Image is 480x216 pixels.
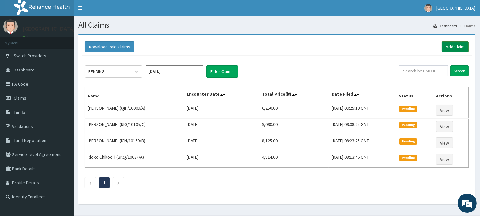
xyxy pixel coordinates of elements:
[22,35,38,39] a: Online
[329,135,396,151] td: [DATE] 08:23:25 GMT
[399,65,448,76] input: Search by HMO ID
[442,41,469,52] a: Add Claim
[85,135,184,151] td: [PERSON_NAME] (ICN/10159/B)
[14,53,46,59] span: Switch Providers
[259,119,329,135] td: 9,098.00
[436,105,453,116] a: View
[85,119,184,135] td: [PERSON_NAME] (NIG/10105/C)
[146,65,203,77] input: Select Month and Year
[436,137,453,148] a: View
[89,180,92,186] a: Previous page
[78,21,475,29] h1: All Claims
[436,154,453,165] a: View
[103,180,106,186] a: Page 1 is your current page
[14,137,46,143] span: Tariff Negotiation
[14,109,25,115] span: Tariffs
[184,135,259,151] td: [DATE]
[206,65,238,78] button: Filter Claims
[184,87,259,102] th: Encounter Date
[259,151,329,168] td: 4,814.00
[329,119,396,135] td: [DATE] 09:08:25 GMT
[22,26,75,32] p: [GEOGRAPHIC_DATA]
[399,106,417,112] span: Pending
[396,87,433,102] th: Status
[184,119,259,135] td: [DATE]
[329,102,396,119] td: [DATE] 09:25:19 GMT
[399,138,417,144] span: Pending
[259,135,329,151] td: 8,125.00
[88,68,105,75] div: PENDING
[14,95,26,101] span: Claims
[259,87,329,102] th: Total Price(₦)
[184,102,259,119] td: [DATE]
[450,65,469,76] input: Search
[329,87,396,102] th: Date Filed
[85,41,134,52] button: Download Paid Claims
[259,102,329,119] td: 6,250.00
[424,4,432,12] img: User Image
[433,87,468,102] th: Actions
[329,151,396,168] td: [DATE] 08:13:46 GMT
[14,67,35,73] span: Dashboard
[436,5,475,11] span: [GEOGRAPHIC_DATA]
[399,122,417,128] span: Pending
[436,121,453,132] a: View
[3,19,18,34] img: User Image
[458,23,475,29] li: Claims
[85,151,184,168] td: Idoko Chikodili (BKQ/10034/A)
[184,151,259,168] td: [DATE]
[433,23,457,29] a: Dashboard
[399,155,417,161] span: Pending
[85,102,184,119] td: [PERSON_NAME] (QIP/10009/A)
[85,87,184,102] th: Name
[117,180,120,186] a: Next page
